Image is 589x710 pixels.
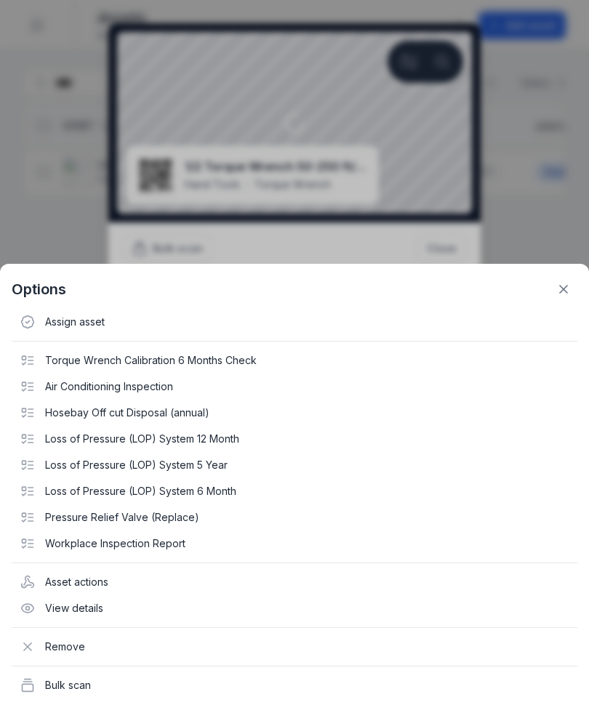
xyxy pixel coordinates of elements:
div: Assign asset [12,309,577,335]
div: View details [12,595,577,621]
div: Loss of Pressure (LOP) System 12 Month [12,426,577,452]
div: Loss of Pressure (LOP) System 6 Month [12,478,577,504]
div: Loss of Pressure (LOP) System 5 Year [12,452,577,478]
div: Torque Wrench Calibration 6 Months Check [12,347,577,374]
div: Hosebay Off cut Disposal (annual) [12,400,577,426]
div: Workplace Inspection Report [12,531,577,557]
div: Pressure Relief Valve (Replace) [12,504,577,531]
div: Air Conditioning Inspection [12,374,577,400]
div: Asset actions [12,569,577,595]
div: Remove [12,634,577,660]
strong: Options [12,279,66,299]
div: Bulk scan [12,672,577,698]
